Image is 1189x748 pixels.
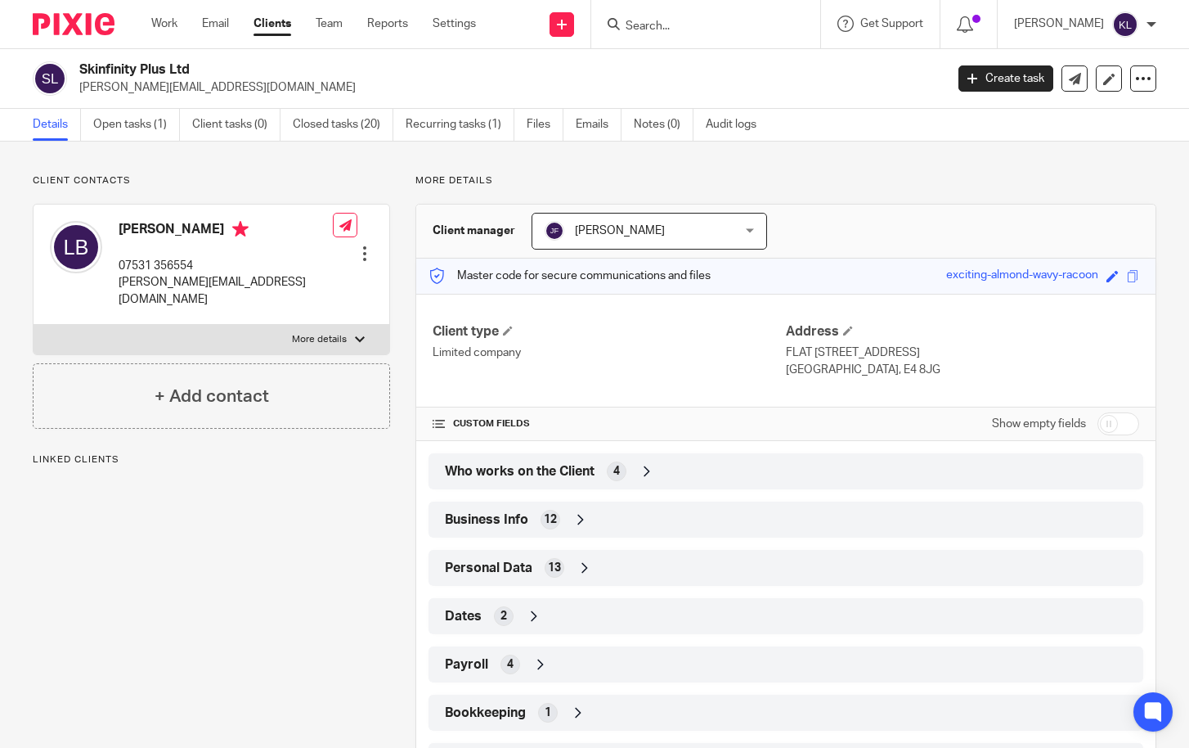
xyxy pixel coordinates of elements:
span: 1 [545,705,551,721]
p: Limited company [433,345,786,361]
h2: Skinfinity Plus Ltd [79,61,763,79]
img: svg%3E [545,221,564,241]
a: Recurring tasks (1) [406,109,514,141]
a: Settings [433,16,476,32]
h4: CUSTOM FIELDS [433,417,786,430]
h4: [PERSON_NAME] [119,221,333,241]
img: svg%3E [33,61,67,96]
span: 12 [544,511,557,528]
h3: Client manager [433,223,515,239]
p: [PERSON_NAME][EMAIL_ADDRESS][DOMAIN_NAME] [119,274,333,308]
h4: + Add contact [155,384,269,409]
span: Bookkeeping [445,705,526,722]
span: 4 [613,463,620,480]
a: Details [33,109,81,141]
img: svg%3E [50,221,102,273]
a: Closed tasks (20) [293,109,393,141]
h4: Address [786,323,1139,340]
p: [PERSON_NAME] [1014,16,1104,32]
img: svg%3E [1112,11,1138,38]
a: Emails [576,109,621,141]
img: Pixie [33,13,114,35]
p: More details [292,333,347,346]
a: Notes (0) [634,109,693,141]
a: Client tasks (0) [192,109,280,141]
p: More details [415,174,1156,187]
a: Audit logs [706,109,769,141]
a: Reports [367,16,408,32]
span: Who works on the Client [445,463,594,480]
a: Create task [958,65,1053,92]
label: Show empty fields [992,416,1086,432]
a: Open tasks (1) [93,109,180,141]
input: Search [624,20,771,34]
span: Dates [445,608,482,625]
div: exciting-almond-wavy-racoon [946,267,1098,286]
span: 2 [500,608,507,624]
p: [GEOGRAPHIC_DATA], E4 8JG [786,362,1139,378]
span: 13 [548,560,561,576]
a: Files [527,109,563,141]
a: Clients [254,16,291,32]
p: 07531 356554 [119,258,333,274]
span: [PERSON_NAME] [575,225,665,237]
a: Work [151,16,177,32]
p: Master code for secure communications and files [428,268,711,284]
p: Client contacts [33,174,390,187]
a: Email [202,16,229,32]
p: FLAT [STREET_ADDRESS] [786,345,1139,361]
span: Get Support [860,18,923,29]
span: 4 [507,656,514,673]
h4: Client type [433,323,786,340]
p: Linked clients [33,453,390,466]
a: Team [316,16,343,32]
i: Primary [232,221,249,237]
p: [PERSON_NAME][EMAIL_ADDRESS][DOMAIN_NAME] [79,79,934,96]
span: Personal Data [445,560,532,577]
span: Business Info [445,511,528,529]
span: Payroll [445,656,488,674]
